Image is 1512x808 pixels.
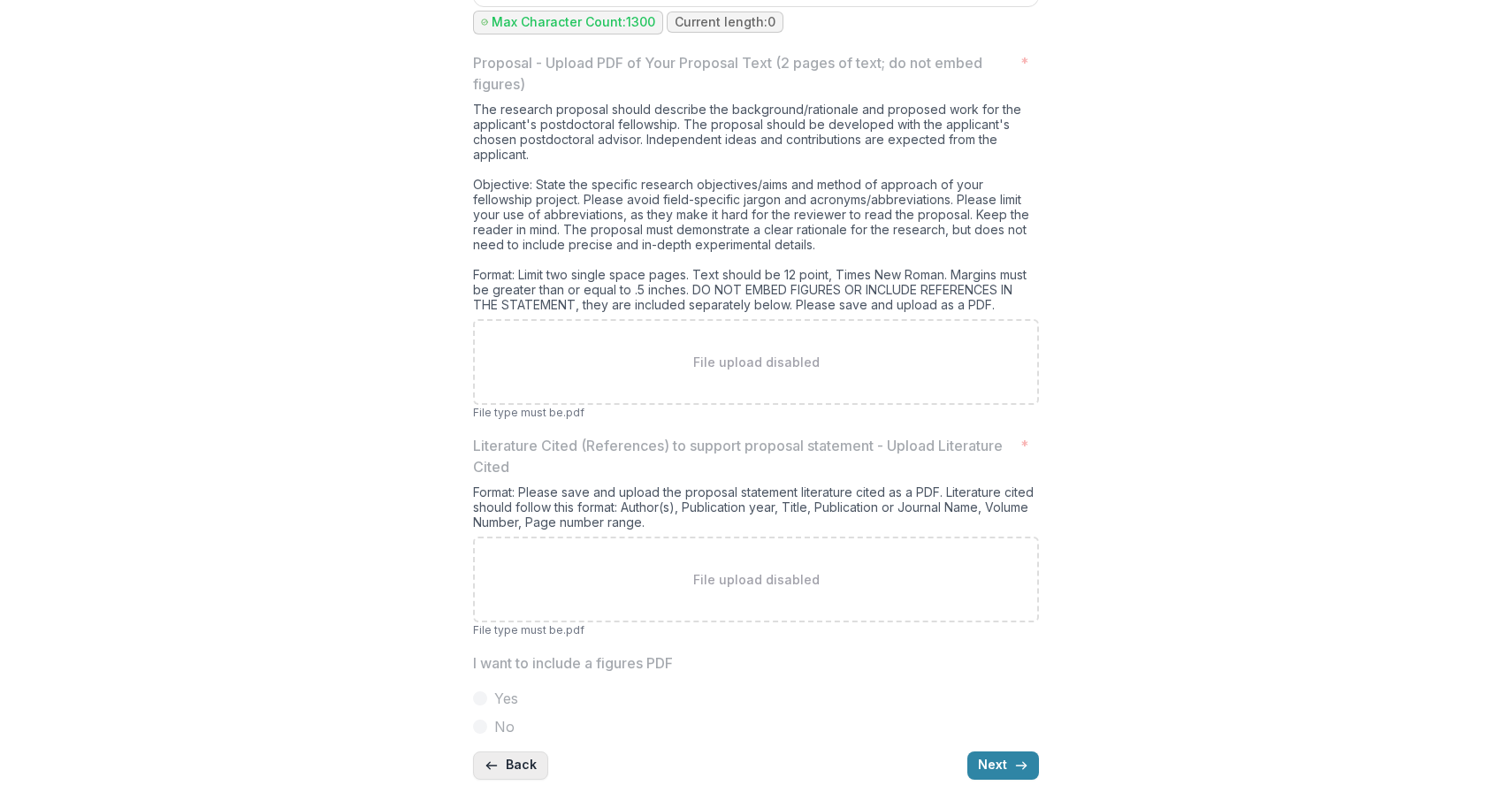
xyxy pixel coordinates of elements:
[473,622,1039,638] p: File type must be .pdf
[492,15,655,30] p: Max Character Count: 1300
[967,751,1039,780] button: Next
[693,353,820,371] p: File upload disabled
[473,751,548,780] button: Back
[473,435,1013,477] p: Literature Cited (References) to support proposal statement - Upload Literature Cited
[473,652,673,674] p: I want to include a figures PDF
[473,405,1039,421] p: File type must be .pdf
[473,102,1039,319] div: The research proposal should describe the background/rationale and proposed work for the applican...
[675,15,775,30] p: Current length: 0
[494,688,518,709] span: Yes
[473,52,1013,95] p: Proposal - Upload PDF of Your Proposal Text (2 pages of text; do not embed figures)
[494,716,515,737] span: No
[473,484,1039,537] div: Format: Please save and upload the proposal statement literature cited as a PDF. Literature cited...
[693,570,820,589] p: File upload disabled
